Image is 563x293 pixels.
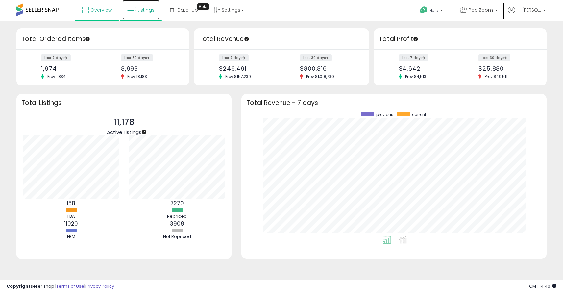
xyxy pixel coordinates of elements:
[508,7,546,21] a: Hi [PERSON_NAME]
[85,36,90,42] div: Tooltip anchor
[157,234,197,240] div: Not Repriced
[376,112,393,117] span: previous
[141,129,147,135] div: Tooltip anchor
[157,213,197,220] div: Repriced
[51,234,91,240] div: FBM
[21,100,227,105] h3: Total Listings
[379,35,542,44] h3: Total Profit
[170,220,184,228] b: 3908
[85,283,114,289] a: Privacy Policy
[107,129,141,135] span: Active Listings
[41,65,98,72] div: 1,974
[529,283,556,289] span: 2025-09-6 14:40 GMT
[429,8,438,13] span: Help
[399,65,455,72] div: $4,642
[399,54,428,61] label: last 7 days
[420,6,428,14] i: Get Help
[478,54,510,61] label: last 30 days
[415,1,450,21] a: Help
[21,35,184,44] h3: Total Ordered Items
[469,7,493,13] span: PoolZoom
[64,220,78,228] b: 11020
[300,54,332,61] label: last 30 days
[219,54,249,61] label: last 7 days
[199,35,364,44] h3: Total Revenue
[41,54,71,61] label: last 7 days
[56,283,84,289] a: Terms of Use
[51,213,91,220] div: FBA
[219,65,277,72] div: $246,491
[303,74,337,79] span: Prev: $1,018,730
[7,283,114,290] div: seller snap | |
[121,65,178,72] div: 8,998
[402,74,429,79] span: Prev: $4,513
[300,65,357,72] div: $800,816
[177,7,198,13] span: DataHub
[170,199,184,207] b: 7270
[124,74,150,79] span: Prev: 18,183
[222,74,254,79] span: Prev: $157,239
[197,3,209,10] div: Tooltip anchor
[137,7,155,13] span: Listings
[90,7,112,13] span: Overview
[67,199,75,207] b: 158
[412,112,426,117] span: current
[481,74,511,79] span: Prev: $49,511
[7,283,31,289] strong: Copyright
[246,100,542,105] h3: Total Revenue - 7 days
[121,54,153,61] label: last 30 days
[44,74,69,79] span: Prev: 1,834
[244,36,250,42] div: Tooltip anchor
[413,36,419,42] div: Tooltip anchor
[107,116,141,129] p: 11,178
[517,7,541,13] span: Hi [PERSON_NAME]
[478,65,535,72] div: $25,880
